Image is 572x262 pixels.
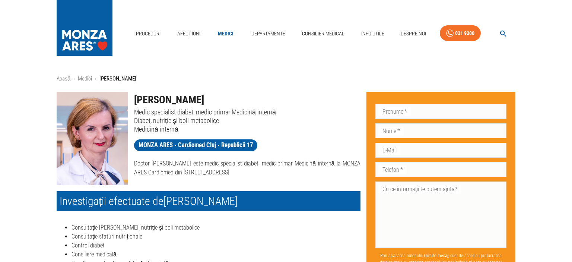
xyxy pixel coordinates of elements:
[214,26,238,41] a: Medici
[134,116,360,125] p: Diabet, nutriție și boli metabolice
[57,75,515,83] nav: breadcrumb
[57,75,70,82] a: Acasă
[299,26,347,41] a: Consilier Medical
[248,26,288,41] a: Departamente
[174,26,203,41] a: Afecțiuni
[133,26,163,41] a: Proceduri
[57,92,128,185] img: Dr. Simona Bodea
[57,191,360,211] h2: Investigații efectuate de [PERSON_NAME]
[71,223,360,232] li: Consultație [PERSON_NAME], nutriție și boli metabolice
[71,241,360,250] li: Control diabet
[134,125,360,133] p: Medicină internă
[78,75,92,82] a: Medici
[134,141,257,150] span: MONZA ARES - Cardiomed Cluj - Republicii 17
[134,139,257,151] a: MONZA ARES - Cardiomed Cluj - Republicii 17
[134,108,360,116] p: Medic specialist diabet, medic primar Medicină internă
[455,29,474,38] div: 031 9300
[134,92,360,108] h1: [PERSON_NAME]
[358,26,387,41] a: Info Utile
[423,253,448,258] b: Trimite mesaj
[99,75,136,83] p: [PERSON_NAME]
[71,232,360,241] li: Consultație sfaturi nutriționale
[95,75,96,83] li: ›
[73,75,75,83] li: ›
[134,159,360,177] p: Doctor [PERSON_NAME] este medic specialist diabet, medic primar Medicină internă la MONZA ARES Ca...
[398,26,429,41] a: Despre Noi
[440,25,481,41] a: 031 9300
[71,250,360,259] li: Consiliere medicală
